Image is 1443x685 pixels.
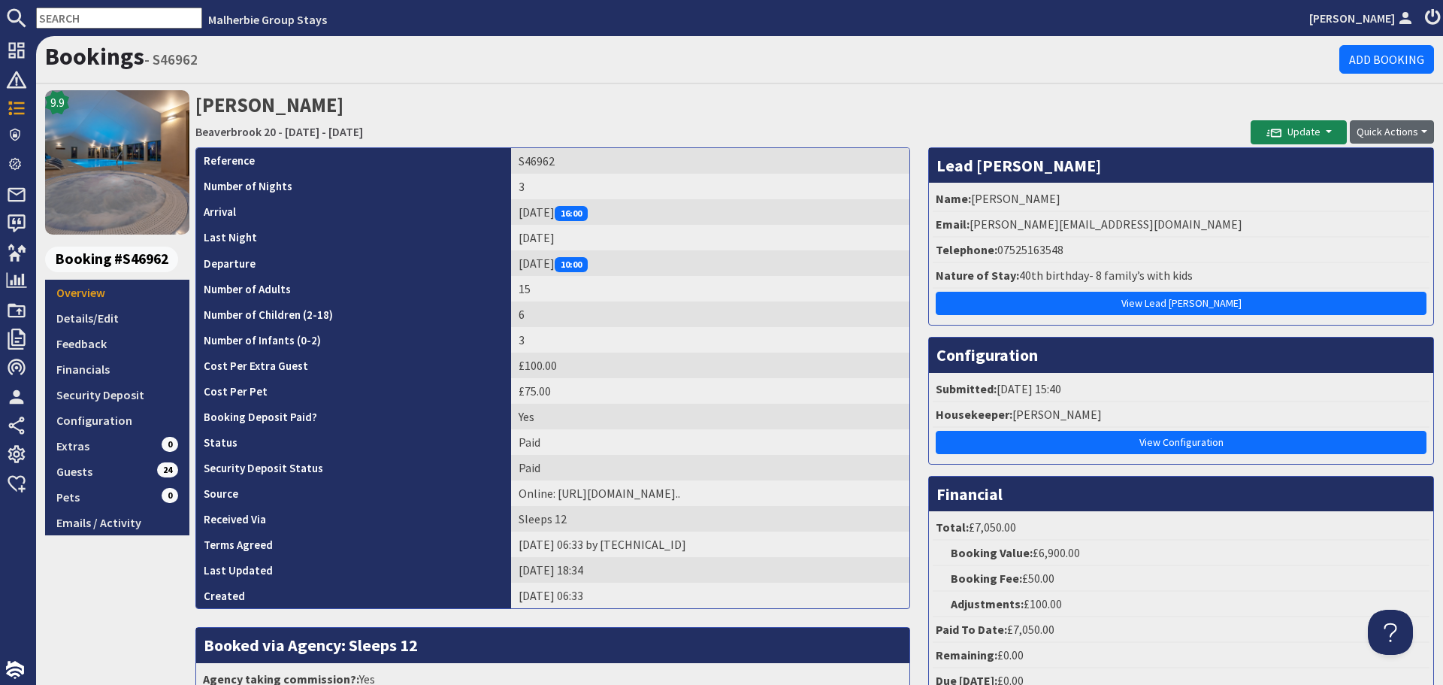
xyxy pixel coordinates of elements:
[196,378,511,404] th: Cost Per Pet
[196,199,511,225] th: Arrival
[1266,125,1320,138] span: Update
[511,327,909,353] td: 3
[45,41,144,71] a: Bookings
[157,462,178,477] span: 24
[933,212,1429,238] li: [PERSON_NAME][EMAIL_ADDRESS][DOMAIN_NAME]
[511,429,909,455] td: Paid
[933,402,1429,428] li: [PERSON_NAME]
[511,506,909,532] td: Sleeps 12
[951,545,1033,560] strong: Booking Value:
[45,510,189,535] a: Emails / Activity
[195,90,1251,144] h2: [PERSON_NAME]
[936,268,1019,283] strong: Nature of Stay:
[195,124,276,139] a: Beaverbrook 20
[933,377,1429,402] li: [DATE] 15:40
[951,596,1024,611] strong: Adjustments:
[933,566,1429,592] li: £50.00
[45,90,189,235] img: Beaverbrook 20's icon
[6,661,24,679] img: staytech_i_w-64f4e8e9ee0a9c174fd5317b4b171b261742d2d393467e5bdba4413f4f884c10.svg
[45,382,189,408] a: Security Deposit
[933,186,1429,212] li: [PERSON_NAME]
[929,148,1433,183] h3: Lead [PERSON_NAME]
[196,276,511,302] th: Number of Adults
[196,429,511,455] th: Status
[196,480,511,506] th: Source
[1309,9,1416,27] a: [PERSON_NAME]
[933,617,1429,643] li: £7,050.00
[511,302,909,327] td: 6
[511,557,909,583] td: [DATE] 18:34
[1339,45,1434,74] a: Add Booking
[511,225,909,250] td: [DATE]
[936,520,969,535] strong: Total:
[951,571,1022,586] strong: Booking Fee:
[936,622,1007,637] strong: Paid To Date:
[511,404,909,429] td: Yes
[278,124,283,139] span: -
[936,431,1426,454] a: View Configuration
[196,353,511,378] th: Cost Per Extra Guest
[285,124,363,139] a: [DATE] - [DATE]
[45,247,183,272] a: Booking #S46962
[929,338,1433,372] h3: Configuration
[933,643,1429,668] li: £0.00
[196,225,511,250] th: Last Night
[511,148,909,174] td: S46962
[555,206,588,221] span: 16:00
[196,250,511,276] th: Departure
[196,404,511,429] th: Booking Deposit Paid?
[1368,610,1413,655] iframe: Toggle Customer Support
[45,356,189,382] a: Financials
[511,276,909,302] td: 15
[45,408,189,433] a: Configuration
[45,90,189,235] a: Beaverbrook 20's icon9.9
[45,459,189,484] a: Guests24
[50,93,65,111] span: 9.9
[273,540,285,552] i: Agreements were checked at the time of signing booking terms:<br>- I AGREE to take out appropriat...
[45,280,189,305] a: Overview
[936,217,970,232] strong: Email:
[196,583,511,608] th: Created
[511,455,909,480] td: Paid
[933,592,1429,617] li: £100.00
[933,238,1429,263] li: 07525163548
[511,199,909,225] td: [DATE]
[45,484,189,510] a: Pets0
[162,488,178,503] span: 0
[208,12,327,27] a: Malherbie Group Stays
[511,174,909,199] td: 3
[933,515,1429,541] li: £7,050.00
[511,250,909,276] td: [DATE]
[162,437,178,452] span: 0
[196,628,909,662] h3: Booked via Agency: Sleeps 12
[933,263,1429,289] li: 40th birthday- 8 family’s with kids
[933,541,1429,566] li: £6,900.00
[936,381,997,396] strong: Submitted:
[196,174,511,199] th: Number of Nights
[936,242,997,257] strong: Telephone:
[196,327,511,353] th: Number of Infants (0-2)
[936,292,1426,315] a: View Lead [PERSON_NAME]
[196,506,511,532] th: Received Via
[511,583,909,608] td: [DATE] 06:33
[555,257,588,272] span: 10:00
[1350,120,1434,144] button: Quick Actions
[1251,120,1347,144] button: Update
[511,353,909,378] td: £100.00
[511,378,909,404] td: £75.00
[196,455,511,480] th: Security Deposit Status
[45,331,189,356] a: Feedback
[196,148,511,174] th: Reference
[144,50,198,68] small: - S46962
[45,305,189,331] a: Details/Edit
[929,477,1433,511] h3: Financial
[511,480,909,506] td: Online: https://www.sleeps12.com/holiday-ideas/large-holiday-homes?page=3&gad_source=1&gbraid=0AA...
[45,433,189,459] a: Extras0
[196,557,511,583] th: Last Updated
[196,302,511,327] th: Number of Children (2-18)
[936,191,971,206] strong: Name:
[196,532,511,557] th: Terms Agreed
[936,647,997,662] strong: Remaining:
[45,247,178,272] span: Booking #S46962
[511,532,909,557] td: [DATE] 06:33 by [TECHNICAL_ID]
